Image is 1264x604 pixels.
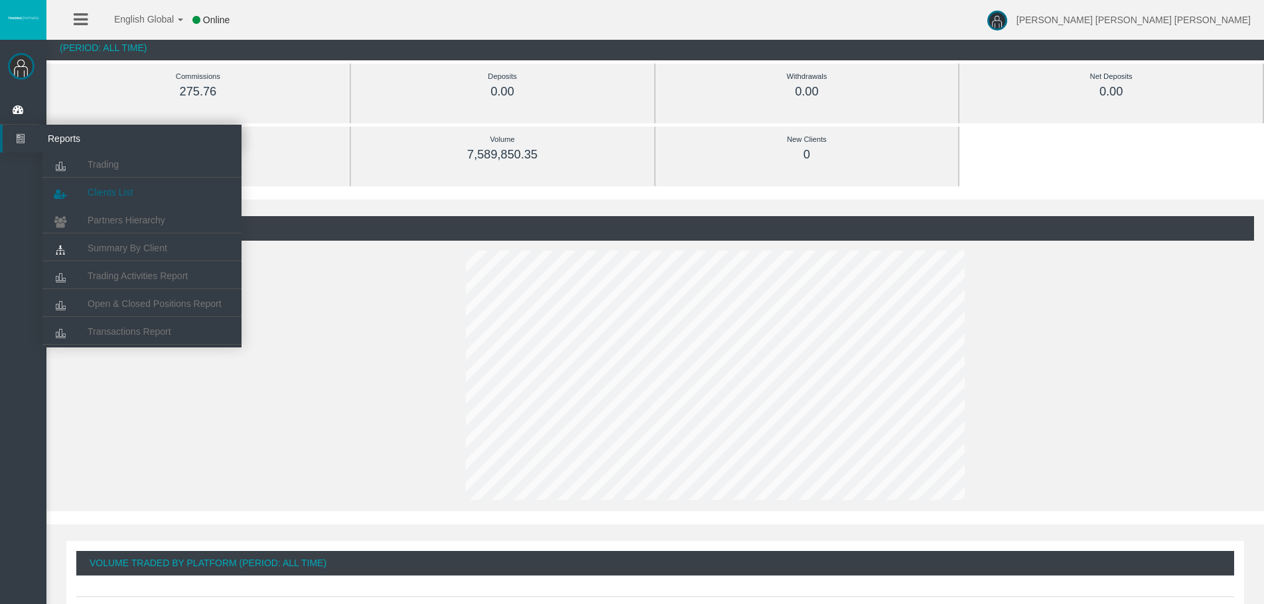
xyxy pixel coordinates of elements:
span: Reports [38,125,168,152]
span: English Global [97,14,174,25]
span: Open & Closed Positions Report [88,298,222,309]
a: Trading Activities Report [42,264,242,288]
div: 0.00 [381,84,624,99]
a: Open & Closed Positions Report [42,292,242,316]
div: Volume Traded By Platform (Period: All Time) [76,551,1234,575]
span: Clients List [88,187,133,198]
div: Volume [381,132,624,147]
img: logo.svg [7,15,40,21]
img: user-image [987,11,1007,30]
div: 275.76 [76,84,320,99]
span: Trading [88,159,119,170]
span: Online [203,15,230,25]
span: Trading Activities Report [88,271,188,281]
div: New Clients [685,132,929,147]
div: Commissions [76,69,320,84]
a: Transactions Report [42,320,242,343]
a: Summary By Client [42,236,242,260]
div: Net Deposits [989,69,1233,84]
a: Reports [3,125,242,152]
span: Transactions Report [88,326,171,337]
div: Withdrawals [685,69,929,84]
div: 7,589,850.35 [381,147,624,162]
a: Trading [42,152,242,176]
span: Partners Hierarchy [88,215,165,225]
a: Clients List [42,180,242,204]
div: (Period: All Time) [46,36,1264,60]
span: [PERSON_NAME] [PERSON_NAME] [PERSON_NAME] [1017,15,1251,25]
div: 0 [685,147,929,162]
div: 0.00 [685,84,929,99]
div: 0.00 [989,84,1233,99]
div: Deposits [381,69,624,84]
a: Partners Hierarchy [42,208,242,232]
div: (Period: All Time) [56,216,1254,241]
span: Summary By Client [88,243,167,253]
